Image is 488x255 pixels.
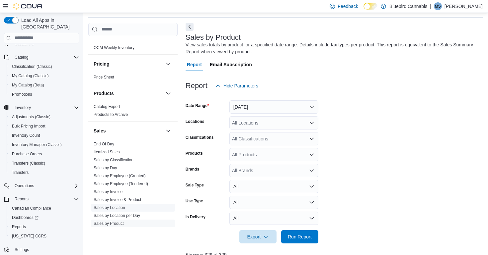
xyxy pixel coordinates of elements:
[9,141,79,149] span: Inventory Manager (Classic)
[94,205,125,210] span: Sales by Location
[338,3,358,10] span: Feedback
[1,181,82,190] button: Operations
[12,53,31,61] button: Catalog
[88,44,178,54] div: OCM
[186,23,194,31] button: Next
[9,81,47,89] a: My Catalog (Beta)
[7,62,82,71] button: Classification (Classic)
[9,232,79,240] span: Washington CCRS
[309,168,314,173] button: Open list of options
[9,81,79,89] span: My Catalog (Beta)
[12,215,39,220] span: Dashboards
[12,64,52,69] span: Classification (Classic)
[239,230,277,243] button: Export
[164,89,172,97] button: Products
[88,103,178,121] div: Products
[9,159,48,167] a: Transfers (Classic)
[7,131,82,140] button: Inventory Count
[7,168,82,177] button: Transfers
[186,41,479,55] div: View sales totals by product for a specified date range. Details include tax types per product. T...
[281,230,318,243] button: Run Report
[15,55,28,60] span: Catalog
[12,133,40,138] span: Inventory Count
[243,230,273,243] span: Export
[435,2,441,10] span: MS
[9,169,31,177] a: Transfers
[186,82,207,90] h3: Report
[7,149,82,159] button: Purchase Orders
[186,167,199,172] label: Brands
[186,151,203,156] label: Products
[94,90,163,97] button: Products
[186,103,209,108] label: Date Range
[12,124,45,129] span: Bulk Pricing Import
[94,127,163,134] button: Sales
[9,150,45,158] a: Purchase Orders
[12,233,46,239] span: [US_STATE] CCRS
[15,247,29,252] span: Settings
[389,2,427,10] p: Bluebird Cannabis
[223,82,258,89] span: Hide Parameters
[7,213,82,222] a: Dashboards
[164,127,172,135] button: Sales
[1,194,82,204] button: Reports
[94,90,114,97] h3: Products
[12,182,79,190] span: Operations
[12,195,79,203] span: Reports
[12,224,26,229] span: Reports
[229,180,318,193] button: All
[12,82,44,88] span: My Catalog (Beta)
[9,214,41,222] a: Dashboards
[12,142,62,147] span: Inventory Manager (Classic)
[430,2,431,10] p: |
[9,122,48,130] a: Bulk Pricing Import
[88,140,178,254] div: Sales
[164,30,172,38] button: OCM
[7,231,82,241] button: [US_STATE] CCRS
[94,150,120,154] a: Itemized Sales
[364,3,377,10] input: Dark Mode
[12,206,51,211] span: Canadian Compliance
[94,165,117,171] span: Sales by Day
[186,182,204,188] label: Sale Type
[94,61,163,67] button: Pricing
[94,104,120,109] a: Catalog Export
[94,158,133,162] a: Sales by Classification
[229,100,318,114] button: [DATE]
[9,63,55,71] a: Classification (Classic)
[7,112,82,122] button: Adjustments (Classic)
[9,63,79,71] span: Classification (Classic)
[12,246,32,254] a: Settings
[94,197,141,202] span: Sales by Invoice & Product
[309,120,314,126] button: Open list of options
[94,174,146,178] a: Sales by Employee (Created)
[12,195,31,203] button: Reports
[7,204,82,213] button: Canadian Compliance
[9,159,79,167] span: Transfers (Classic)
[12,53,79,61] span: Catalog
[15,196,29,202] span: Reports
[9,150,79,158] span: Purchase Orders
[94,173,146,178] span: Sales by Employee (Created)
[94,181,148,186] span: Sales by Employee (Tendered)
[9,169,79,177] span: Transfers
[1,103,82,112] button: Inventory
[15,183,34,188] span: Operations
[9,214,79,222] span: Dashboards
[12,151,42,157] span: Purchase Orders
[7,80,82,90] button: My Catalog (Beta)
[94,45,134,50] a: OCM Weekly Inventory
[94,213,140,218] span: Sales by Location per Day
[94,75,114,79] a: Price Sheet
[94,221,124,226] span: Sales by Product
[12,92,32,97] span: Promotions
[210,58,252,71] span: Email Subscription
[164,60,172,68] button: Pricing
[9,232,49,240] a: [US_STATE] CCRS
[9,72,51,80] a: My Catalog (Classic)
[19,17,79,30] span: Load All Apps in [GEOGRAPHIC_DATA]
[186,135,214,140] label: Classifications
